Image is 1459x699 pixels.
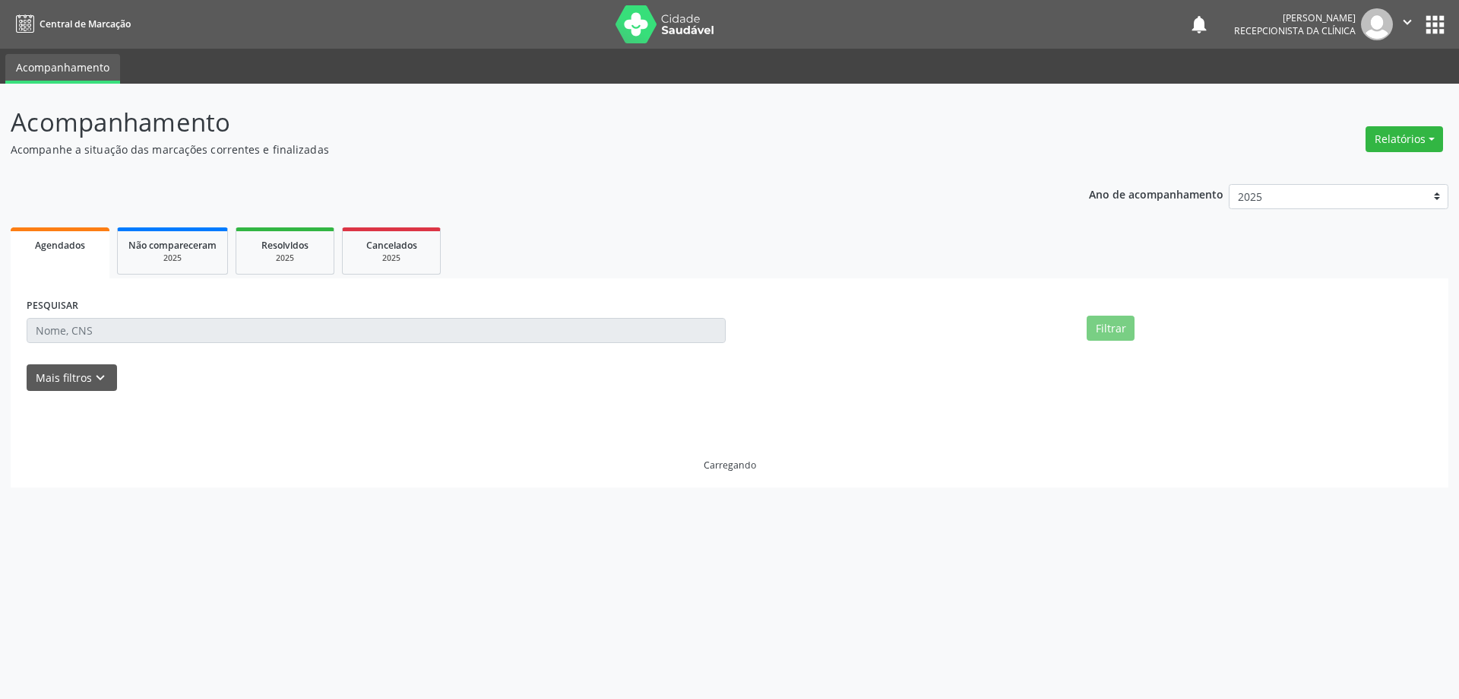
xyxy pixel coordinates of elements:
[128,239,217,252] span: Não compareceram
[11,11,131,37] a: Central de Marcação
[1089,184,1223,203] p: Ano de acompanhamento
[261,239,309,252] span: Resolvidos
[1366,126,1443,152] button: Relatórios
[27,294,78,318] label: PESQUISAR
[92,370,109,386] i: keyboard_arrow_down
[1234,24,1356,37] span: Recepcionista da clínica
[247,253,323,264] div: 2025
[1399,14,1416,30] i: 
[40,17,131,30] span: Central de Marcação
[1087,316,1135,342] button: Filtrar
[27,364,117,391] button: Mais filtroskeyboard_arrow_down
[1361,8,1393,40] img: img
[11,141,1017,157] p: Acompanhe a situação das marcações correntes e finalizadas
[1234,11,1356,24] div: [PERSON_NAME]
[1393,8,1422,40] button: 
[1188,14,1210,35] button: notifications
[11,103,1017,141] p: Acompanhamento
[5,54,120,84] a: Acompanhamento
[704,459,756,472] div: Carregando
[35,239,85,252] span: Agendados
[27,318,726,344] input: Nome, CNS
[1422,11,1448,38] button: apps
[366,239,417,252] span: Cancelados
[353,253,429,264] div: 2025
[128,253,217,264] div: 2025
